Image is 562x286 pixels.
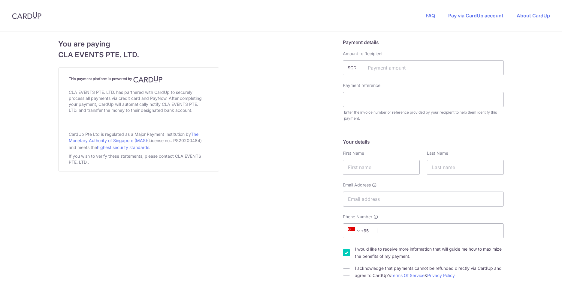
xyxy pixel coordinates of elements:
a: highest security standards [97,145,149,150]
label: Payment reference [343,82,380,88]
span: CLA EVENTS PTE. LTD. [58,49,219,60]
input: First name [343,160,420,175]
a: Pay via CardUp account [448,13,503,19]
label: Amount to Recipient [343,51,383,57]
label: Last Name [427,150,448,156]
div: Enter the invoice number or reference provided by your recipient to help them identify this payment. [344,109,504,121]
label: I would like to receive more information that will guide me how to maximize the benefits of my pa... [355,246,504,260]
label: First Name [343,150,364,156]
span: +65 [348,227,362,234]
a: Terms Of Service [391,273,425,278]
span: Email Address [343,182,371,188]
input: Payment amount [343,60,504,75]
div: CardUp Pte Ltd is regulated as a Major Payment Institution by (License no.: PS20200484) and meets... [69,129,209,152]
h4: This payment platform is powered by [69,76,209,83]
input: Last name [427,160,504,175]
label: I acknowledge that payments cannot be refunded directly via CardUp and agree to CardUp’s & [355,265,504,279]
a: FAQ [426,13,435,19]
span: +65 [346,227,373,234]
div: If you wish to verify these statements, please contact CLA EVENTS PTE. LTD.. [69,152,209,166]
a: About CardUp [517,13,550,19]
h5: Your details [343,138,504,145]
span: SGD [348,65,363,71]
img: CardUp [12,12,41,19]
span: Phone Number [343,214,372,220]
input: Email address [343,192,504,207]
h5: Payment details [343,39,504,46]
img: CardUp [133,76,163,83]
span: You are paying [58,39,219,49]
a: Privacy Policy [427,273,455,278]
div: CLA EVENTS PTE. LTD. has partnered with CardUp to securely process all payments via credit card a... [69,88,209,115]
